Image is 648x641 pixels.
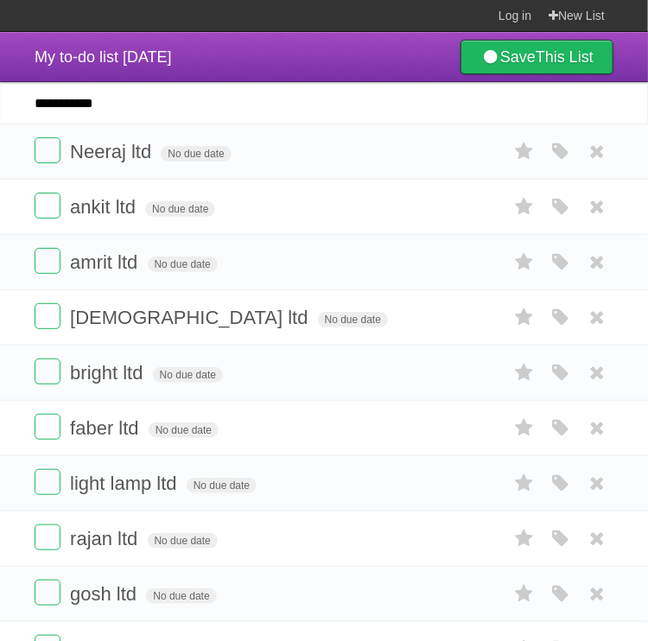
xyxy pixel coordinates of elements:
label: Star task [508,248,541,276]
span: No due date [161,146,231,162]
span: No due date [318,312,388,327]
span: No due date [148,533,218,549]
span: Neeraj ltd [70,141,156,162]
span: light lamp ltd [70,473,181,494]
label: Star task [508,193,541,221]
span: ankit ltd [70,196,140,218]
span: My to-do list [DATE] [35,48,172,66]
span: faber ltd [70,417,143,439]
span: No due date [149,422,219,438]
a: SaveThis List [461,40,613,74]
span: gosh ltd [70,583,141,605]
label: Star task [508,359,541,387]
span: [DEMOGRAPHIC_DATA] ltd [70,307,312,328]
label: Star task [508,524,541,553]
span: No due date [187,478,257,493]
span: No due date [146,588,216,604]
label: Done [35,303,60,329]
b: This List [536,48,594,66]
span: rajan ltd [70,528,142,549]
label: Star task [508,469,541,498]
label: Done [35,193,60,219]
label: Done [35,469,60,495]
span: No due date [153,367,223,383]
span: No due date [148,257,218,272]
label: Star task [508,580,541,608]
label: Done [35,414,60,440]
label: Star task [508,303,541,332]
label: Star task [508,137,541,166]
label: Star task [508,414,541,442]
label: Done [35,359,60,384]
span: No due date [145,201,215,217]
label: Done [35,137,60,163]
label: Done [35,248,60,274]
span: bright ltd [70,362,147,384]
span: amrit ltd [70,251,142,273]
label: Done [35,580,60,606]
label: Done [35,524,60,550]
